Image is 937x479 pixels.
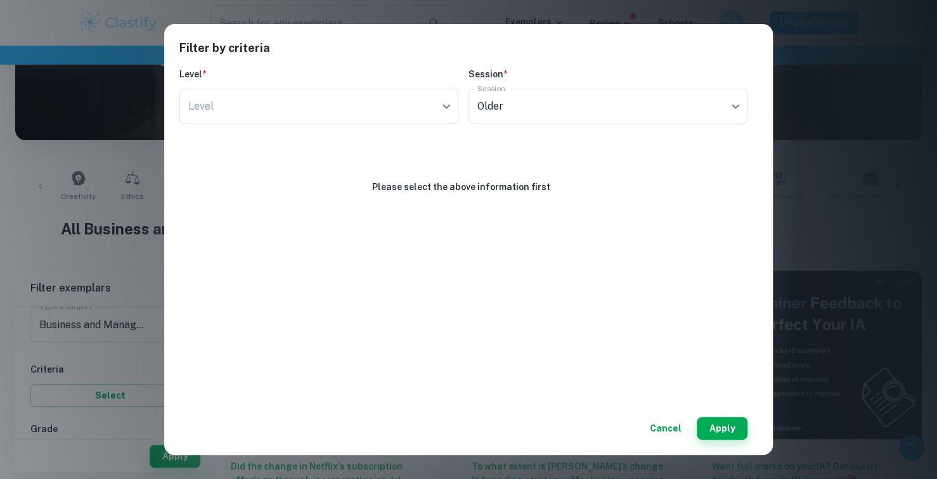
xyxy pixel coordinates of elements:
h2: Filter by criteria [179,39,758,67]
button: Apply [697,417,747,440]
div: Older [468,89,747,124]
h6: Please select the above information first [372,180,555,194]
h6: Level [179,67,458,81]
button: Cancel [645,417,687,440]
label: Session [477,83,505,94]
h6: Session [468,67,747,81]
